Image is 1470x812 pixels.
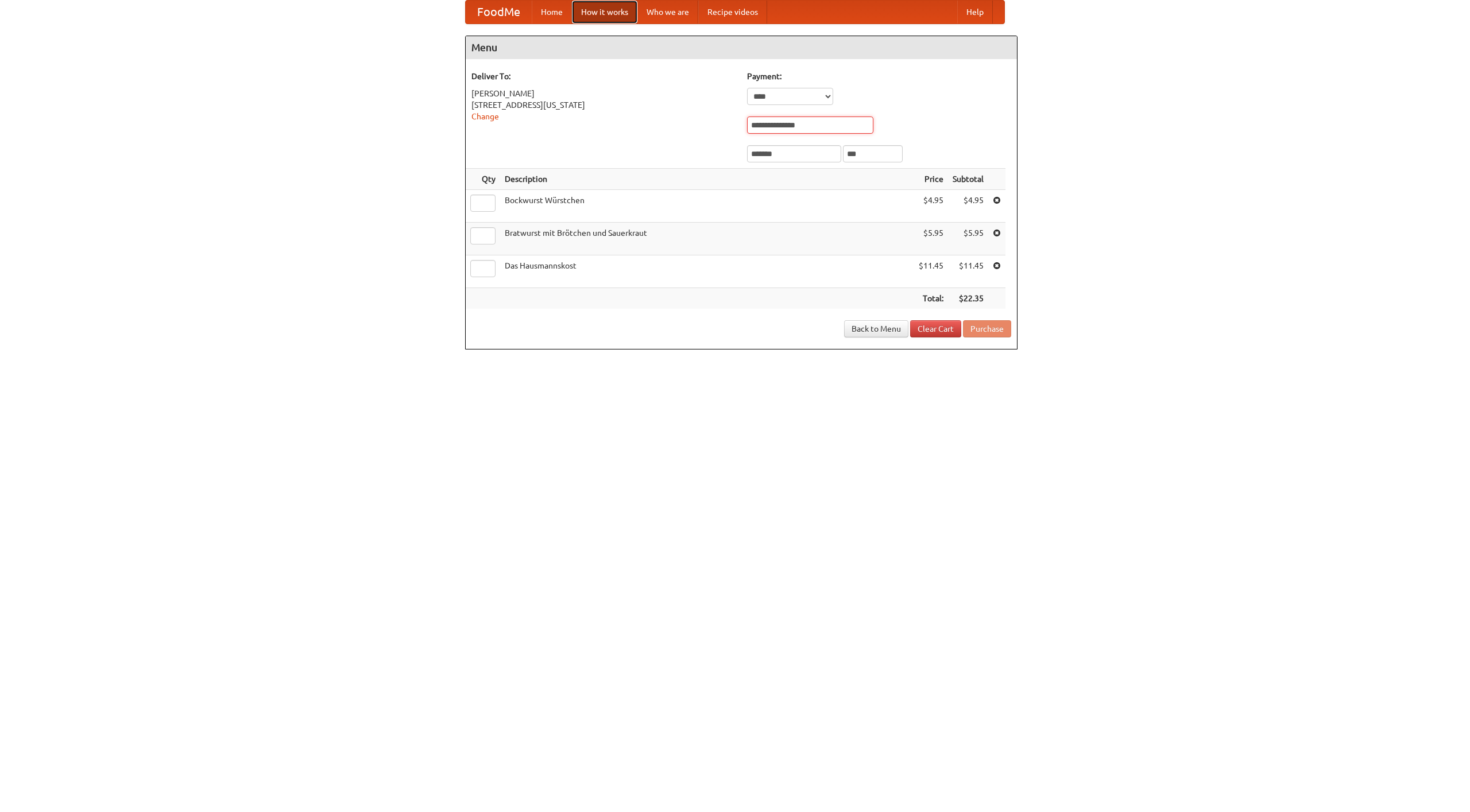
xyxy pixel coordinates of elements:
[948,190,988,223] td: $4.95
[963,320,1011,337] button: Purchase
[747,71,1011,82] h5: Payment:
[698,1,767,24] a: Recipe videos
[948,255,988,288] td: $11.45
[532,1,572,24] a: Home
[500,169,914,190] th: Description
[914,169,948,190] th: Price
[914,288,948,309] th: Total:
[466,169,500,190] th: Qty
[500,255,914,288] td: Das Hausmannskost
[466,36,1017,59] h4: Menu
[500,190,914,223] td: Bockwurst Würstchen
[948,223,988,255] td: $5.95
[957,1,993,24] a: Help
[844,320,908,337] a: Back to Menu
[910,320,961,337] a: Clear Cart
[572,1,637,24] a: How it works
[914,255,948,288] td: $11.45
[637,1,698,24] a: Who we are
[466,1,532,24] a: FoodMe
[914,223,948,255] td: $5.95
[948,169,988,190] th: Subtotal
[471,112,499,121] a: Change
[471,71,736,82] h5: Deliver To:
[471,99,736,111] div: [STREET_ADDRESS][US_STATE]
[948,288,988,309] th: $22.35
[500,223,914,255] td: Bratwurst mit Brötchen und Sauerkraut
[914,190,948,223] td: $4.95
[471,88,736,99] div: [PERSON_NAME]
